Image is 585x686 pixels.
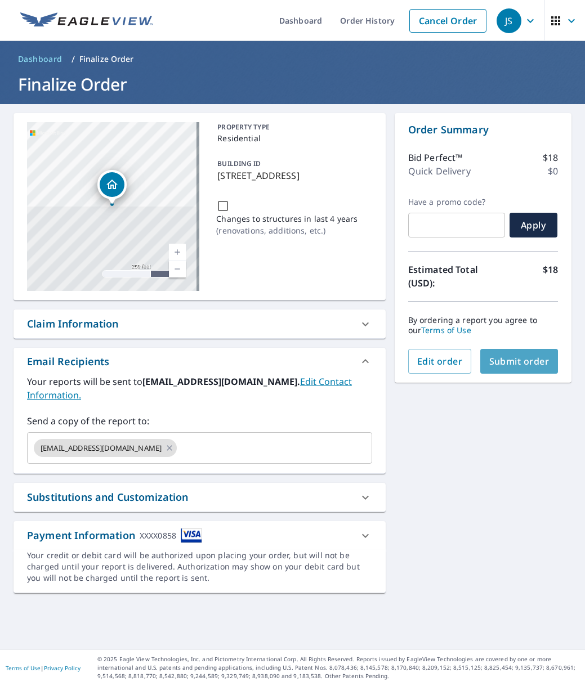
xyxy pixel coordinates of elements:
div: Email Recipients [14,348,386,375]
label: Send a copy of the report to: [27,414,372,428]
p: Bid Perfect™ [408,151,463,164]
label: Have a promo code? [408,197,505,207]
div: Email Recipients [27,354,109,369]
div: Payment Information [27,528,202,543]
div: Your credit or debit card will be authorized upon placing your order, but will not be charged unt... [27,550,372,584]
p: $18 [543,151,558,164]
div: Claim Information [27,316,119,331]
p: $18 [543,263,558,290]
p: BUILDING ID [217,159,261,168]
p: | [6,665,81,671]
div: [EMAIL_ADDRESS][DOMAIN_NAME] [34,439,177,457]
p: Changes to structures in last 4 years [216,213,358,225]
img: cardImage [181,528,202,543]
p: Quick Delivery [408,164,471,178]
div: Claim Information [14,310,386,338]
div: Substitutions and Customization [27,490,189,505]
a: Terms of Use [6,664,41,672]
span: Submit order [489,355,550,367]
button: Edit order [408,349,472,374]
img: EV Logo [20,12,153,29]
p: Finalize Order [79,53,134,65]
span: Edit order [417,355,463,367]
span: Apply [519,219,548,231]
a: Current Level 17, Zoom Out [169,261,186,277]
button: Apply [510,213,557,237]
a: Cancel Order [409,9,486,33]
div: JS [497,8,521,33]
p: $0 [548,164,558,178]
p: PROPERTY TYPE [217,122,367,132]
a: Dashboard [14,50,67,68]
label: Your reports will be sent to [27,375,372,402]
p: © 2025 Eagle View Technologies, Inc. and Pictometry International Corp. All Rights Reserved. Repo... [97,655,579,680]
nav: breadcrumb [14,50,571,68]
p: ( renovations, additions, etc. ) [216,225,358,236]
span: Dashboard [18,53,62,65]
p: Order Summary [408,122,558,137]
a: Privacy Policy [44,664,81,672]
a: Current Level 17, Zoom In [169,244,186,261]
button: Submit order [480,349,559,374]
span: [EMAIL_ADDRESS][DOMAIN_NAME] [34,443,168,454]
p: [STREET_ADDRESS] [217,169,367,182]
li: / [72,52,75,66]
div: Substitutions and Customization [14,483,386,512]
p: Residential [217,132,367,144]
b: [EMAIL_ADDRESS][DOMAIN_NAME]. [142,375,300,388]
p: Estimated Total (USD): [408,263,483,290]
a: Terms of Use [421,325,471,335]
div: Dropped pin, building 1, Residential property, 1107 Bayberry Rd Pen Argyl, PA 18072 [97,170,127,205]
h1: Finalize Order [14,73,571,96]
div: XXXX0858 [140,528,176,543]
div: Payment InformationXXXX0858cardImage [14,521,386,550]
p: By ordering a report you agree to our [408,315,558,335]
